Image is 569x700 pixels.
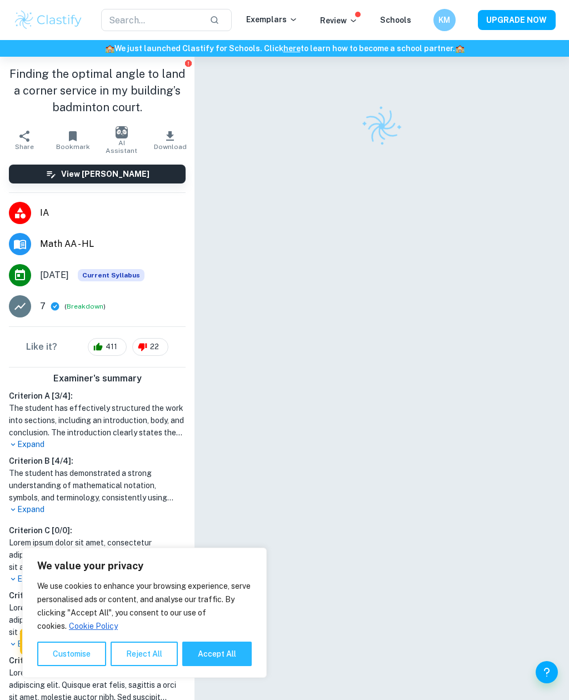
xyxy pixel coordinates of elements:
[9,402,186,439] h1: The student has effectively structured the work into sections, including an introduction, body, a...
[9,165,186,183] button: View [PERSON_NAME]
[101,9,200,31] input: Search...
[9,439,186,450] p: Expand
[40,269,69,282] span: [DATE]
[20,580,174,597] h5: Upgrade to Premium
[56,143,90,151] span: Bookmark
[111,642,178,666] button: Reject All
[320,14,358,27] p: Review
[13,9,83,31] img: Clastify logo
[37,579,252,633] p: We use cookies to enhance your browsing experience, serve personalised ads or content, and analys...
[26,340,57,354] h6: Like it?
[78,269,144,281] div: This exemplar is based on the current syllabus. Feel free to refer to it for inspiration/ideas wh...
[455,44,465,53] span: 🏫
[37,559,252,573] p: We value your privacy
[438,14,451,26] h6: KM
[433,9,456,31] button: KM
[88,338,127,356] div: 411
[37,642,106,666] button: Customise
[9,455,186,467] h6: Criterion B [ 4 / 4 ]:
[68,621,118,631] a: Cookie Policy
[99,341,123,353] span: 411
[380,16,411,24] a: Schools
[20,628,174,655] button: View Plans
[67,301,103,311] button: Breakdown
[97,125,146,156] button: AI Assistant
[40,206,186,220] span: IA
[40,237,186,251] span: Math AA - HL
[154,143,187,151] span: Download
[40,300,46,313] p: 7
[9,66,186,116] h1: Finding the optimal angle to land a corner service in my building’s badminton court.
[144,341,165,353] span: 22
[105,44,114,53] span: 🏫
[4,372,190,385] h6: Examiner's summary
[116,126,128,138] img: AI Assistant
[9,467,186,504] h1: The student has demonstrated a strong understanding of mathematical notation, symbols, and termin...
[2,42,567,54] h6: We just launched Clastify for Schools. Click to learn how to become a school partner.
[246,13,298,26] p: Exemplars
[182,642,252,666] button: Accept All
[104,139,139,155] span: AI Assistant
[22,548,267,678] div: We value your privacy
[49,125,98,156] button: Bookmark
[61,168,149,180] h6: View [PERSON_NAME]
[536,661,558,683] button: Help and Feedback
[132,338,168,356] div: 22
[354,99,409,154] img: Clastify logo
[78,269,144,281] span: Current Syllabus
[184,59,192,67] button: Report issue
[146,125,195,156] button: Download
[478,10,556,30] button: UPGRADE NOW
[64,301,106,312] span: ( )
[283,44,301,53] a: here
[15,143,34,151] span: Share
[20,605,174,620] p: To unlock access to all summaries
[9,390,186,402] h6: Criterion A [ 3 / 4 ]:
[9,504,186,515] p: Expand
